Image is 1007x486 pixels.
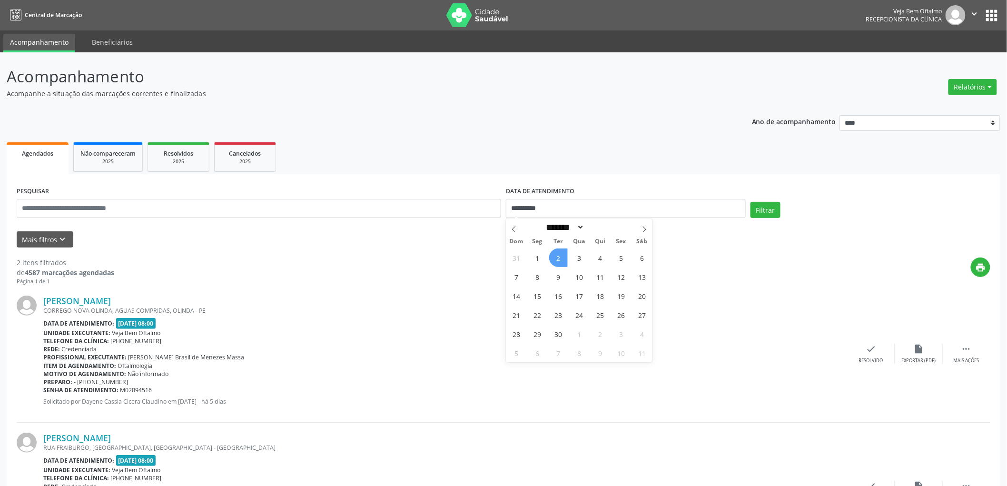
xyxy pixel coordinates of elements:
b: Telefone da clínica: [43,337,109,345]
a: [PERSON_NAME] [43,433,111,443]
span: Sex [611,238,632,245]
span: Credenciada [62,345,97,353]
span: Setembro 3, 2025 [570,248,589,267]
span: Setembro 15, 2025 [528,287,547,305]
div: de [17,268,114,278]
span: M02894516 [120,386,152,394]
span: Setembro 4, 2025 [591,248,610,267]
span: Qui [590,238,611,245]
span: Setembro 25, 2025 [591,306,610,324]
span: Setembro 1, 2025 [528,248,547,267]
p: Ano de acompanhamento [752,115,836,127]
select: Month [543,222,585,232]
span: Setembro 7, 2025 [507,268,526,286]
img: img [946,5,966,25]
span: Setembro 9, 2025 [549,268,568,286]
span: Setembro 8, 2025 [528,268,547,286]
div: RUA FRAIBURGO, [GEOGRAPHIC_DATA], [GEOGRAPHIC_DATA] - [GEOGRAPHIC_DATA] [43,444,848,452]
span: Setembro 11, 2025 [591,268,610,286]
b: Unidade executante: [43,466,110,474]
span: [PERSON_NAME] Brasil de Menezes Massa [128,353,245,361]
div: CORREGO NOVA OLINDA, AGUAS COMPRIDAS, OLINDA - PE [43,307,848,315]
b: Data de atendimento: [43,456,114,465]
a: Beneficiários [85,34,139,50]
b: Profissional executante: [43,353,127,361]
a: [PERSON_NAME] [43,296,111,306]
span: Outubro 9, 2025 [591,344,610,362]
b: Preparo: [43,378,72,386]
span: Outubro 4, 2025 [633,325,652,343]
span: Outubro 8, 2025 [570,344,589,362]
span: Setembro 17, 2025 [570,287,589,305]
span: Setembro 23, 2025 [549,306,568,324]
img: img [17,433,37,453]
div: Resolvido [859,357,883,364]
span: Setembro 12, 2025 [612,268,631,286]
i:  [961,344,972,354]
span: Setembro 14, 2025 [507,287,526,305]
div: 2 itens filtrados [17,258,114,268]
span: Setembro 22, 2025 [528,306,547,324]
span: Outubro 11, 2025 [633,344,652,362]
b: Telefone da clínica: [43,474,109,482]
b: Data de atendimento: [43,319,114,327]
b: Item de agendamento: [43,362,116,370]
div: Página 1 de 1 [17,278,114,286]
p: Acompanhamento [7,65,702,89]
i: print [976,262,986,273]
b: Rede: [43,345,60,353]
p: Solicitado por Dayene Cassia Cicera Claudino em [DATE] - há 5 dias [43,397,848,406]
span: Setembro 2, 2025 [549,248,568,267]
label: DATA DE ATENDIMENTO [506,184,574,199]
span: Setembro 13, 2025 [633,268,652,286]
span: Ter [548,238,569,245]
button: Filtrar [750,202,780,218]
span: Setembro 5, 2025 [612,248,631,267]
span: [PHONE_NUMBER] [111,337,162,345]
span: Oftalmologia [118,362,153,370]
span: Setembro 27, 2025 [633,306,652,324]
b: Unidade executante: [43,329,110,337]
div: 2025 [155,158,202,165]
span: Setembro 28, 2025 [507,325,526,343]
div: Mais ações [954,357,979,364]
span: Dom [506,238,527,245]
p: Acompanhe a situação das marcações correntes e finalizadas [7,89,702,99]
span: Não informado [128,370,169,378]
label: PESQUISAR [17,184,49,199]
div: 2025 [80,158,136,165]
b: Motivo de agendamento: [43,370,126,378]
span: Setembro 30, 2025 [549,325,568,343]
span: Setembro 6, 2025 [633,248,652,267]
img: img [17,296,37,316]
span: Setembro 29, 2025 [528,325,547,343]
div: Exportar (PDF) [902,357,936,364]
span: Sáb [632,238,652,245]
span: Setembro 19, 2025 [612,287,631,305]
span: Setembro 18, 2025 [591,287,610,305]
span: Qua [569,238,590,245]
button:  [966,5,984,25]
button: apps [984,7,1000,24]
button: print [971,258,990,277]
span: Outubro 6, 2025 [528,344,547,362]
a: Acompanhamento [3,34,75,52]
strong: 4587 marcações agendadas [25,268,114,277]
span: [PHONE_NUMBER] [111,474,162,482]
input: Year [584,222,616,232]
span: Veja Bem Oftalmo [112,466,161,474]
span: Outubro 7, 2025 [549,344,568,362]
span: Recepcionista da clínica [866,15,942,23]
i: check [866,344,877,354]
a: Central de Marcação [7,7,82,23]
span: Setembro 16, 2025 [549,287,568,305]
span: Outubro 5, 2025 [507,344,526,362]
button: Relatórios [948,79,997,95]
span: Cancelados [229,149,261,158]
span: Outubro 3, 2025 [612,325,631,343]
span: [DATE] 08:00 [116,455,156,466]
span: [DATE] 08:00 [116,318,156,329]
span: Outubro 1, 2025 [570,325,589,343]
span: Setembro 10, 2025 [570,268,589,286]
span: Veja Bem Oftalmo [112,329,161,337]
